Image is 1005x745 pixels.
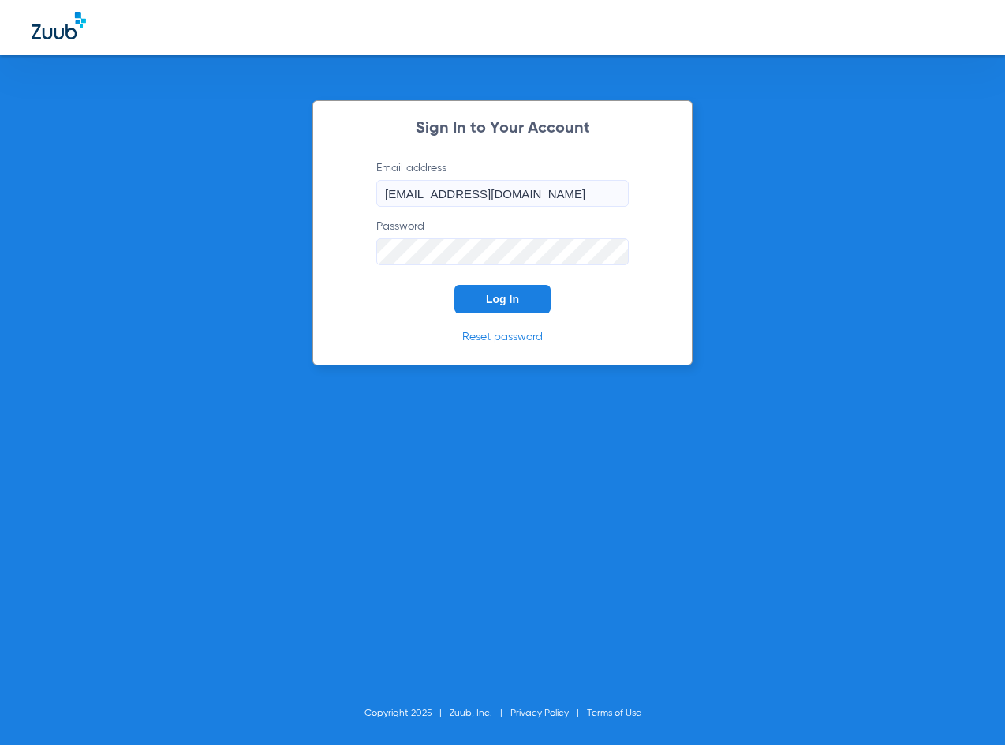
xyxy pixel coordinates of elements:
iframe: Chat Widget [926,669,1005,745]
li: Zuub, Inc. [450,706,510,721]
li: Copyright 2025 [364,706,450,721]
span: Log In [486,293,519,305]
a: Privacy Policy [510,709,569,718]
a: Terms of Use [587,709,641,718]
input: Password [376,238,629,265]
img: Zuub Logo [32,12,86,39]
label: Password [376,219,629,265]
label: Email address [376,160,629,207]
button: Log In [454,285,551,313]
a: Reset password [462,331,543,343]
input: Email address [376,180,629,207]
h2: Sign In to Your Account [353,121,652,137]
